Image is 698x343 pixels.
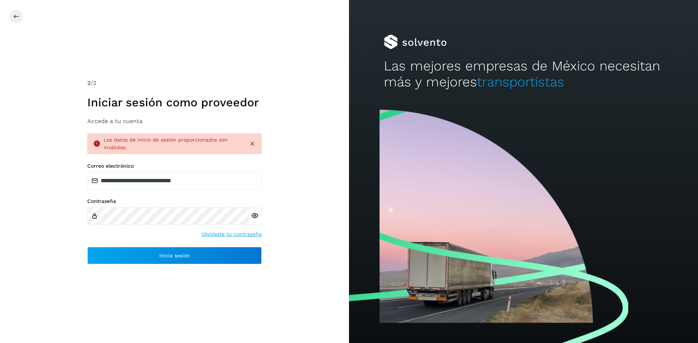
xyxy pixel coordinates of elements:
[87,163,262,169] label: Correo electrónico
[87,79,91,86] span: 2
[159,253,190,258] span: Inicia sesión
[87,198,262,204] label: Contraseña
[87,118,262,124] h3: Accede a tu cuenta
[87,95,262,109] h1: Iniciar sesión como proveedor
[477,74,564,90] span: transportistas
[104,136,243,151] div: Los datos de inicio de sesión proporcionados son inválidos.
[87,247,262,264] button: Inicia sesión
[202,230,262,238] a: Olvidaste tu contraseña
[87,79,262,87] div: /2
[384,58,663,90] h2: Las mejores empresas de México necesitan más y mejores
